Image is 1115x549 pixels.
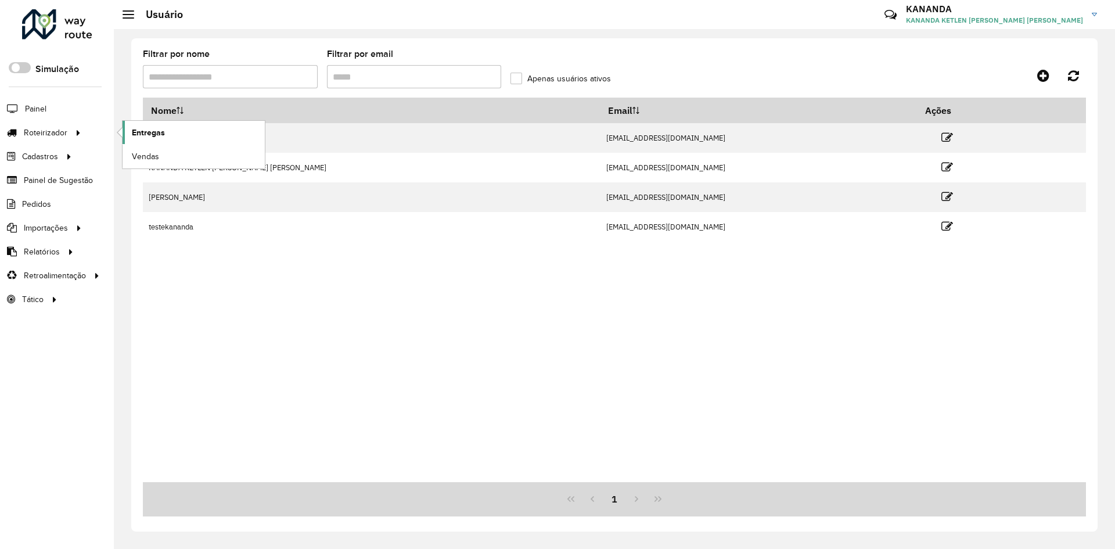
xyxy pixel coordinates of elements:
[24,246,60,258] span: Relatórios
[600,123,917,153] td: [EMAIL_ADDRESS][DOMAIN_NAME]
[327,47,393,61] label: Filtrar por email
[123,121,265,144] a: Entregas
[132,150,159,163] span: Vendas
[917,98,987,123] th: Ações
[143,182,600,212] td: [PERSON_NAME]
[123,145,265,168] a: Vendas
[143,212,600,242] td: testekananda
[132,127,165,139] span: Entregas
[24,174,93,186] span: Painel de Sugestão
[878,2,903,27] a: Contato Rápido
[600,212,917,242] td: [EMAIL_ADDRESS][DOMAIN_NAME]
[24,222,68,234] span: Importações
[143,98,600,123] th: Nome
[25,103,46,115] span: Painel
[24,127,67,139] span: Roteirizador
[941,130,953,145] a: Editar
[510,73,611,85] label: Apenas usuários ativos
[22,293,44,306] span: Tático
[143,47,210,61] label: Filtrar por nome
[603,488,625,510] button: 1
[941,218,953,234] a: Editar
[600,182,917,212] td: [EMAIL_ADDRESS][DOMAIN_NAME]
[600,98,917,123] th: Email
[134,8,183,21] h2: Usuário
[35,62,79,76] label: Simulação
[941,159,953,175] a: Editar
[941,189,953,204] a: Editar
[600,153,917,182] td: [EMAIL_ADDRESS][DOMAIN_NAME]
[143,153,600,182] td: KANANDA KETLEN [PERSON_NAME] [PERSON_NAME]
[22,150,58,163] span: Cadastros
[22,198,51,210] span: Pedidos
[906,3,1083,15] h3: KANANDA
[24,270,86,282] span: Retroalimentação
[143,123,600,153] td: [PERSON_NAME]
[906,15,1083,26] span: KANANDA KETLEN [PERSON_NAME] [PERSON_NAME]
